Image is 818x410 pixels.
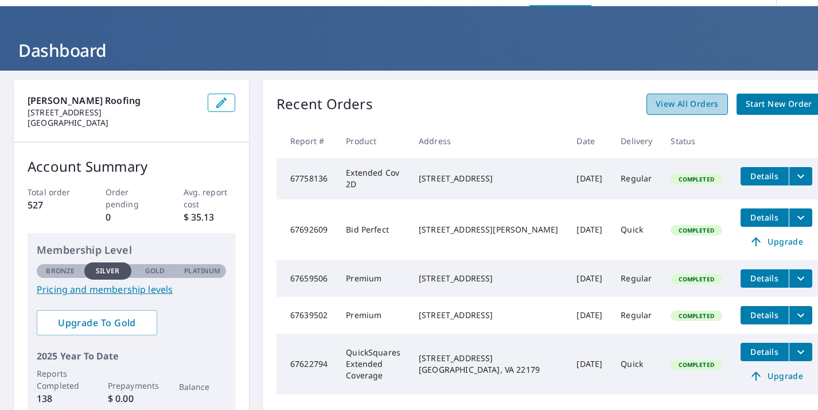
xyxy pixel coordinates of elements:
span: Completed [672,275,720,283]
td: [DATE] [567,260,611,297]
td: 67758136 [276,158,337,199]
td: 67622794 [276,334,337,394]
p: Account Summary [28,156,235,177]
td: [DATE] [567,158,611,199]
th: Report # [276,124,337,158]
p: 138 [37,392,84,405]
p: Reports Completed [37,368,84,392]
p: Avg. report cost [184,186,236,210]
td: [DATE] [567,334,611,394]
button: detailsBtn-67692609 [741,208,789,227]
th: Address [410,124,567,158]
span: Details [747,346,782,357]
p: [STREET_ADDRESS] [28,107,198,118]
p: 527 [28,198,80,212]
p: Total order [28,186,80,198]
td: Premium [337,297,410,334]
td: Quick [611,199,661,260]
button: detailsBtn-67639502 [741,306,789,324]
a: Pricing and membership levels [37,283,226,296]
p: Balance [179,381,227,393]
p: $ 0.00 [108,392,155,405]
a: Upgrade To Gold [37,310,157,335]
a: Upgrade [741,367,812,385]
p: Prepayments [108,380,155,392]
span: Completed [672,175,720,183]
td: Regular [611,158,661,199]
button: detailsBtn-67659506 [741,269,789,288]
span: Completed [672,312,720,320]
td: Regular [611,260,661,297]
td: QuickSquares Extended Coverage [337,334,410,394]
th: Delivery [611,124,661,158]
p: $ 35.13 [184,210,236,224]
a: Upgrade [741,233,812,251]
span: Details [747,273,782,284]
span: Start New Order [746,97,812,111]
td: Bid Perfect [337,199,410,260]
p: Gold [145,266,165,276]
span: Completed [672,226,720,234]
p: [PERSON_NAME] Roofing [28,94,198,107]
div: [STREET_ADDRESS] [419,173,558,184]
span: Completed [672,361,720,369]
button: detailsBtn-67758136 [741,167,789,185]
p: Recent Orders [276,94,373,115]
button: detailsBtn-67622794 [741,343,789,361]
p: 0 [106,210,158,224]
p: Bronze [46,266,75,276]
span: Details [747,212,782,223]
div: [STREET_ADDRESS][PERSON_NAME] [419,224,558,235]
h1: Dashboard [14,38,804,62]
td: Regular [611,297,661,334]
span: Upgrade [747,235,805,249]
td: 67692609 [276,199,337,260]
th: Status [661,124,731,158]
p: Membership Level [37,242,226,258]
span: Details [747,171,782,181]
td: 67659506 [276,260,337,297]
div: [STREET_ADDRESS] [419,273,558,284]
th: Date [567,124,611,158]
p: Order pending [106,186,158,210]
span: Details [747,310,782,320]
td: Extended Cov 2D [337,158,410,199]
p: 2025 Year To Date [37,349,226,363]
p: [GEOGRAPHIC_DATA] [28,118,198,128]
td: 67639502 [276,297,337,334]
td: Premium [337,260,410,297]
td: [DATE] [567,199,611,260]
button: filesDropdownBtn-67622794 [789,343,812,361]
td: [DATE] [567,297,611,334]
span: View All Orders [656,97,719,111]
button: filesDropdownBtn-67692609 [789,208,812,227]
th: Product [337,124,410,158]
p: Platinum [184,266,220,276]
button: filesDropdownBtn-67659506 [789,269,812,288]
p: Silver [96,266,120,276]
button: filesDropdownBtn-67758136 [789,167,812,185]
span: Upgrade [747,369,805,383]
span: Upgrade To Gold [46,316,148,329]
button: filesDropdownBtn-67639502 [789,306,812,324]
div: [STREET_ADDRESS] [GEOGRAPHIC_DATA], VA 22179 [419,353,558,376]
td: Quick [611,334,661,394]
a: View All Orders [646,94,728,115]
div: [STREET_ADDRESS] [419,310,558,321]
